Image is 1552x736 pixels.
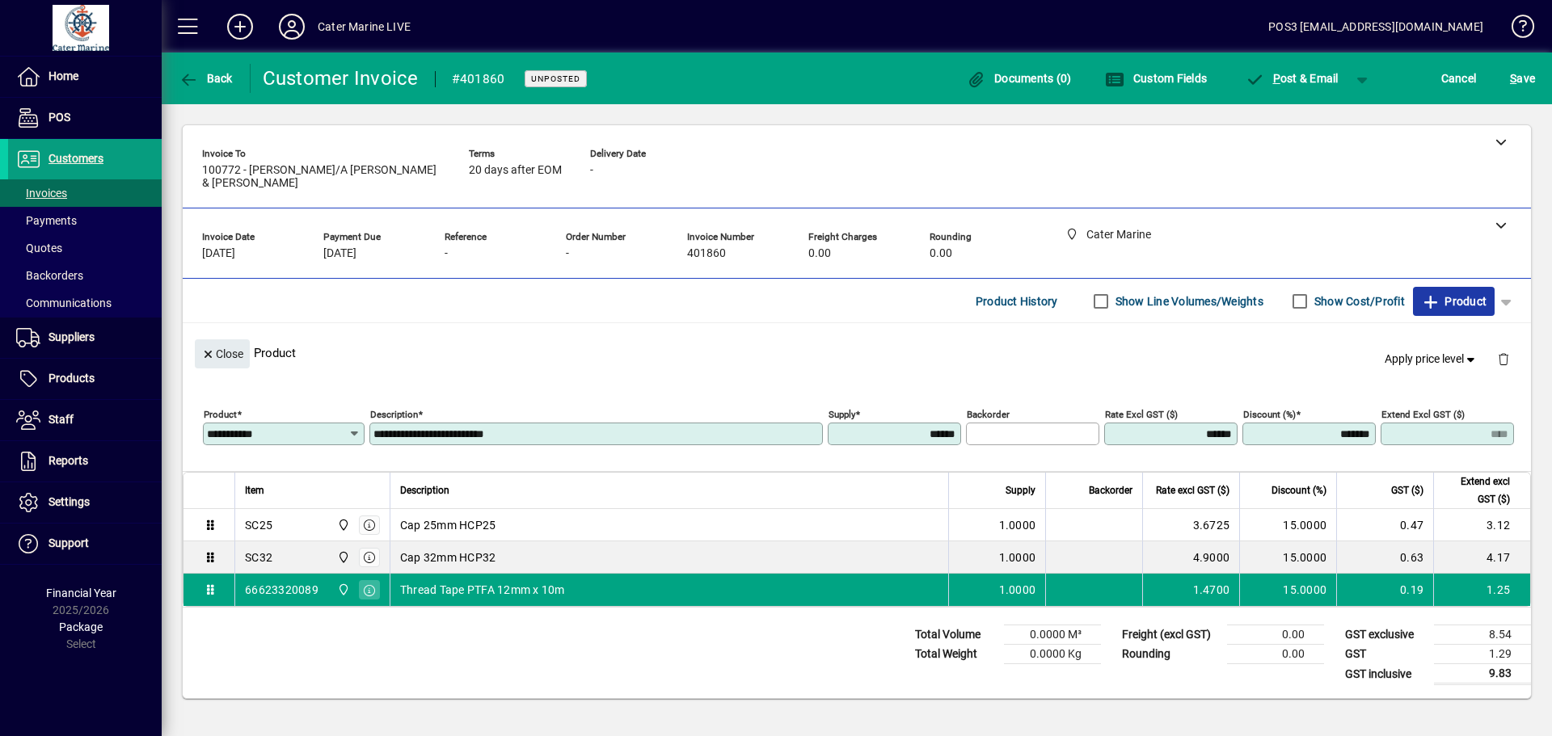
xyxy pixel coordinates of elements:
td: 0.0000 Kg [1004,645,1101,664]
mat-label: Supply [829,409,855,420]
div: 3.6725 [1153,517,1229,533]
button: Post & Email [1237,64,1347,93]
td: 0.47 [1336,509,1433,541]
label: Show Line Volumes/Weights [1112,293,1263,309]
span: S [1510,72,1516,85]
span: Backorders [16,269,83,282]
label: Show Cost/Profit [1311,293,1405,309]
span: GST ($) [1391,482,1423,499]
span: Close [201,341,243,368]
span: Cancel [1441,65,1477,91]
button: Save [1506,64,1539,93]
span: Backorder [1089,482,1132,499]
td: Total Volume [907,625,1004,645]
a: Backorders [8,262,162,289]
td: 0.00 [1227,625,1324,645]
button: Profile [266,12,318,41]
div: 1.4700 [1153,582,1229,598]
span: POS [48,111,70,124]
span: Package [59,620,103,633]
span: Support [48,536,89,549]
td: 4.17 [1433,541,1530,574]
a: Payments [8,207,162,234]
span: Financial Year [46,587,116,599]
td: 0.19 [1336,574,1433,606]
span: 0.00 [930,247,952,260]
button: Add [214,12,266,41]
button: Custom Fields [1101,64,1211,93]
button: Close [195,339,250,368]
span: ave [1510,65,1535,91]
td: 9.83 [1434,664,1531,684]
span: Supply [1006,482,1035,499]
button: Documents (0) [963,64,1076,93]
td: Rounding [1114,645,1227,664]
a: Knowledge Base [1499,3,1532,56]
span: - [590,164,593,177]
a: Staff [8,400,162,440]
span: - [445,247,448,260]
div: 4.9000 [1153,549,1229,566]
span: Product History [976,288,1058,314]
span: Suppliers [48,330,95,343]
span: 1.0000 [999,582,1036,598]
app-page-header-button: Delete [1484,351,1523,366]
td: 1.25 [1433,574,1530,606]
span: - [566,247,569,260]
div: Product [183,323,1531,382]
a: Settings [8,482,162,523]
span: 0.00 [808,247,831,260]
span: Unposted [531,74,580,84]
td: 0.00 [1227,645,1324,664]
span: Back [179,72,233,85]
span: Discount (%) [1272,482,1326,499]
span: 401860 [687,247,726,260]
div: Customer Invoice [263,65,419,91]
app-page-header-button: Close [191,346,254,360]
td: GST [1337,645,1434,664]
td: 3.12 [1433,509,1530,541]
a: Reports [8,441,162,482]
div: SC32 [245,549,272,566]
mat-label: Description [370,409,418,420]
button: Apply price level [1378,345,1485,374]
td: 15.0000 [1239,509,1336,541]
div: #401860 [452,66,505,92]
span: Settings [48,495,90,508]
span: Staff [48,413,74,426]
span: 1.0000 [999,549,1036,566]
td: 15.0000 [1239,541,1336,574]
span: Invoices [16,187,67,200]
td: Freight (excl GST) [1114,625,1227,645]
mat-label: Extend excl GST ($) [1381,409,1465,420]
span: Apply price level [1385,351,1478,368]
span: Rate excl GST ($) [1156,482,1229,499]
span: ost & Email [1245,72,1339,85]
span: 20 days after EOM [469,164,562,177]
span: P [1273,72,1280,85]
span: Cater Marine [333,581,352,599]
button: Delete [1484,339,1523,378]
div: 66623320089 [245,582,318,598]
span: Quotes [16,242,62,254]
a: Support [8,524,162,564]
span: Product [1421,288,1487,314]
td: 0.63 [1336,541,1433,574]
span: Customers [48,152,103,165]
span: Products [48,372,95,385]
td: GST exclusive [1337,625,1434,645]
span: Description [400,482,449,499]
app-page-header-button: Back [162,64,251,93]
div: Cater Marine LIVE [318,14,411,40]
td: 15.0000 [1239,574,1336,606]
span: Payments [16,214,77,227]
span: [DATE] [323,247,356,260]
a: Products [8,359,162,399]
td: GST inclusive [1337,664,1434,684]
span: Extend excl GST ($) [1444,473,1510,508]
span: Cater Marine [333,549,352,566]
button: Product History [969,287,1065,316]
td: 8.54 [1434,625,1531,645]
mat-label: Discount (%) [1243,409,1296,420]
span: 1.0000 [999,517,1036,533]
